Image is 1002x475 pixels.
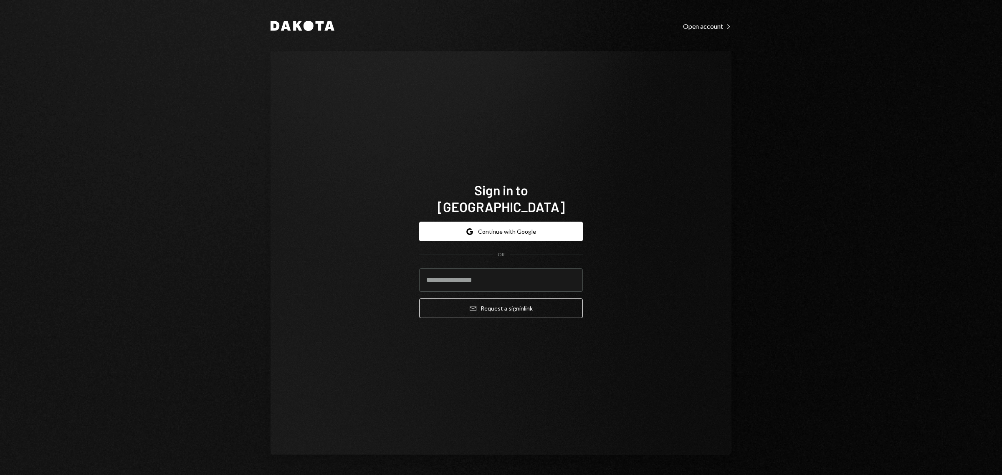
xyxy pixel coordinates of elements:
button: Request a signinlink [419,298,583,318]
div: OR [498,251,505,258]
h1: Sign in to [GEOGRAPHIC_DATA] [419,182,583,215]
button: Continue with Google [419,222,583,241]
a: Open account [683,21,731,30]
div: Open account [683,22,731,30]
